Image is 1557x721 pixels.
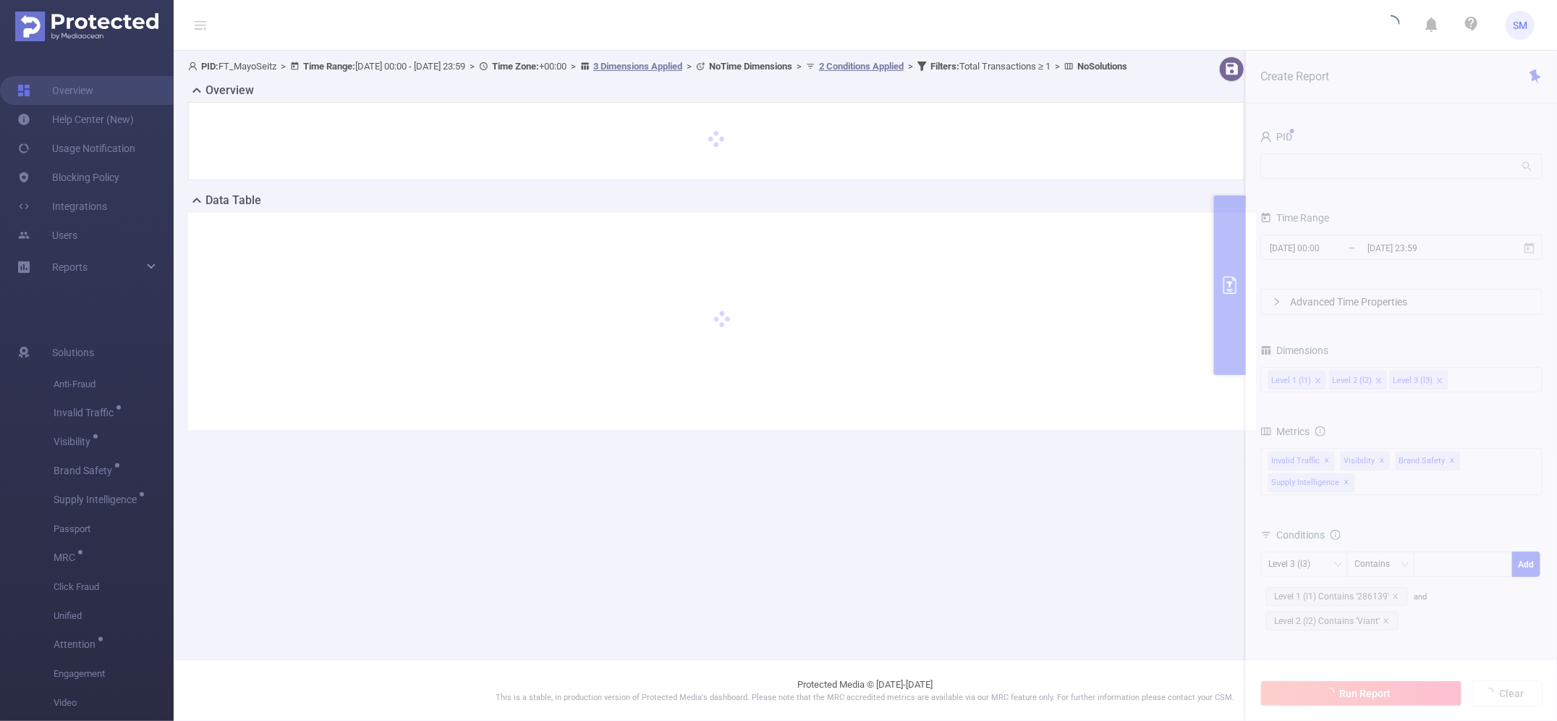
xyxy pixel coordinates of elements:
b: Time Range: [303,61,355,72]
a: Overview [17,76,93,105]
span: Visibility [54,437,96,447]
b: No Time Dimensions [709,61,792,72]
span: MRC [54,552,80,562]
span: > [276,61,290,72]
span: > [1051,61,1064,72]
span: Passport [54,515,174,544]
h2: Overview [205,82,254,99]
span: SM [1513,11,1527,40]
span: Anti-Fraud [54,370,174,399]
a: Help Center (New) [17,105,134,134]
span: Attention [54,639,101,649]
img: Protected Media [15,12,158,41]
b: PID: [201,61,219,72]
span: > [465,61,479,72]
span: Brand Safety [54,465,117,476]
span: Supply Intelligence [54,494,142,505]
span: Invalid Traffic [54,408,119,418]
u: 2 Conditions Applied [819,61,904,72]
span: Unified [54,602,174,631]
span: > [792,61,806,72]
span: Solutions [52,338,94,367]
b: Time Zone: [492,61,539,72]
a: Blocking Policy [17,163,119,192]
b: Filters : [930,61,959,72]
span: Video [54,688,174,717]
span: Click Fraud [54,573,174,602]
footer: Protected Media © [DATE]-[DATE] [174,659,1557,721]
a: Reports [52,253,88,282]
h2: Data Table [205,192,261,209]
i: icon: loading [1383,15,1400,35]
span: FT_MayoSeitz [DATE] 00:00 - [DATE] 23:59 +00:00 [188,61,1127,72]
u: 3 Dimensions Applied [593,61,682,72]
p: This is a stable, in production version of Protected Media's dashboard. Please note that the MRC ... [210,692,1521,704]
a: Integrations [17,192,107,221]
i: icon: user [188,62,201,71]
span: Engagement [54,659,174,688]
span: Reports [52,261,88,273]
span: > [904,61,917,72]
span: > [567,61,580,72]
a: Users [17,221,77,250]
span: > [682,61,696,72]
span: Total Transactions ≥ 1 [930,61,1051,72]
a: Usage Notification [17,134,135,163]
b: No Solutions [1077,61,1127,72]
